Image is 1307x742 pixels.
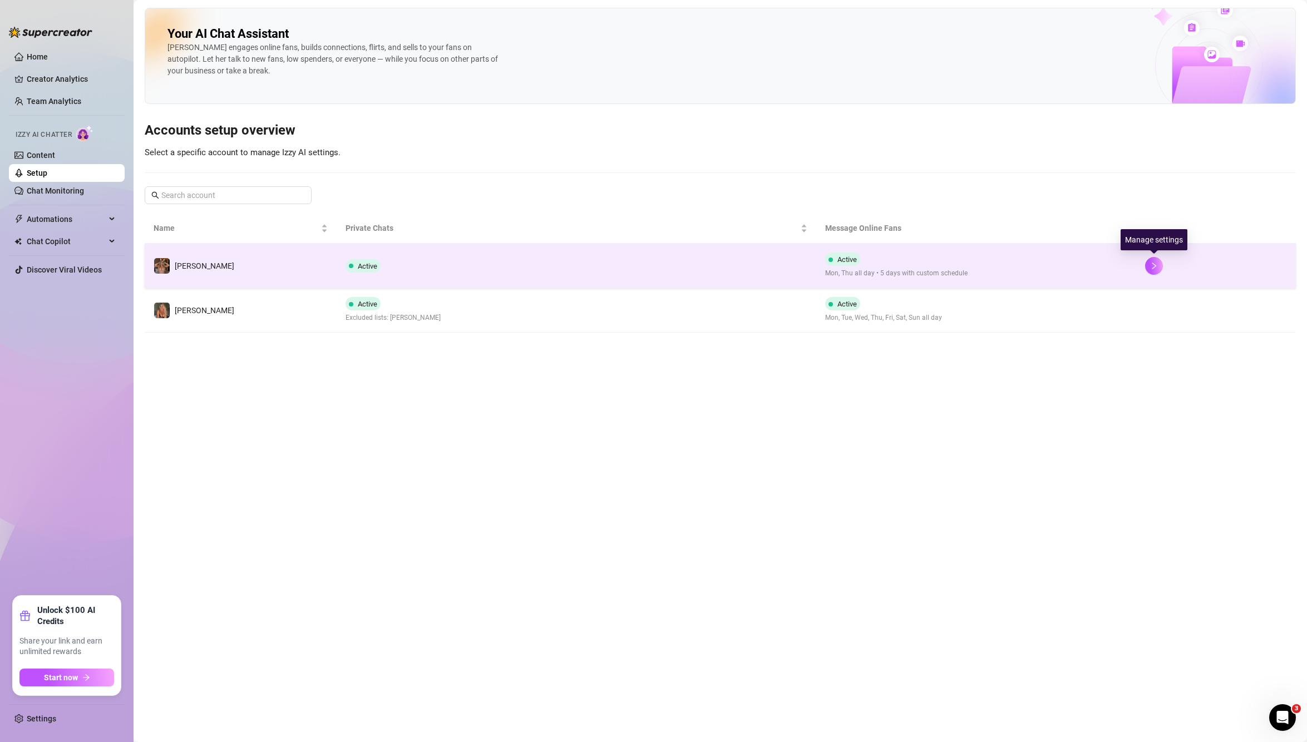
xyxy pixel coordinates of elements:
span: Automations [27,210,106,228]
span: Share your link and earn unlimited rewards [19,636,114,657]
div: [PERSON_NAME] engages online fans, builds connections, flirts, and sells to your fans on autopilo... [167,42,501,77]
span: Mon, Tue, Wed, Thu, Fri, Sat, Sun all day [825,313,942,323]
img: logo-BBDzfeDw.svg [9,27,92,38]
span: right [1150,262,1158,270]
span: Active [358,262,377,270]
span: Mon, Thu all day • 5 days with custom schedule [825,268,968,279]
th: Name [145,213,337,244]
span: Active [358,300,377,308]
div: Manage settings [1121,229,1187,250]
a: Settings [27,714,56,723]
span: arrow-right [82,674,90,681]
a: Home [27,52,48,61]
a: Content [27,151,55,160]
span: Select a specific account to manage Izzy AI settings. [145,147,341,157]
img: AI Chatter [76,125,93,141]
strong: Unlock $100 AI Credits [37,605,114,627]
span: Name [154,222,319,234]
span: thunderbolt [14,215,23,224]
span: Start now [44,673,78,682]
iframe: Intercom live chat [1269,704,1296,731]
span: Izzy AI Chatter [16,130,72,140]
th: Message Online Fans [816,213,1136,244]
input: Search account [161,189,296,201]
th: Private Chats [337,213,816,244]
a: Setup [27,169,47,177]
a: Team Analytics [27,97,81,106]
h2: Your AI Chat Assistant [167,26,289,42]
span: Excluded lists: [PERSON_NAME] [346,313,441,323]
img: Kelly [154,303,170,318]
span: Active [837,300,857,308]
span: [PERSON_NAME] [175,261,234,270]
button: right [1145,257,1163,275]
h3: Accounts setup overview [145,122,1296,140]
span: [PERSON_NAME] [175,306,234,315]
span: 3 [1292,704,1301,713]
img: Chat Copilot [14,238,22,245]
img: Kelly [154,258,170,274]
span: search [151,191,159,199]
span: Chat Copilot [27,233,106,250]
span: gift [19,610,31,621]
a: Creator Analytics [27,70,116,88]
button: Start nowarrow-right [19,669,114,686]
a: Chat Monitoring [27,186,84,195]
span: Private Chats [346,222,798,234]
span: Active [837,255,857,264]
a: Discover Viral Videos [27,265,102,274]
